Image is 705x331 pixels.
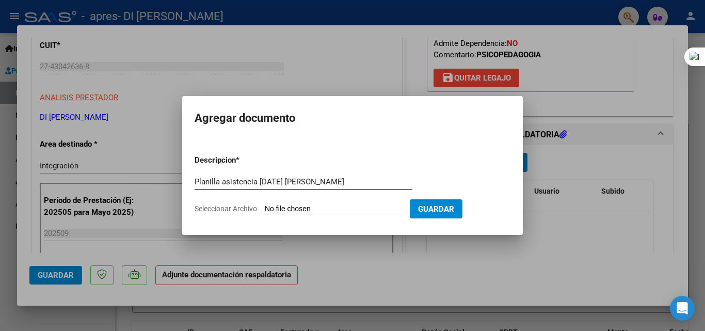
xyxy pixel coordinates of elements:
[410,199,462,218] button: Guardar
[195,154,290,166] p: Descripcion
[670,296,695,321] div: Open Intercom Messenger
[418,204,454,214] span: Guardar
[195,204,257,213] span: Seleccionar Archivo
[195,108,510,128] h2: Agregar documento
